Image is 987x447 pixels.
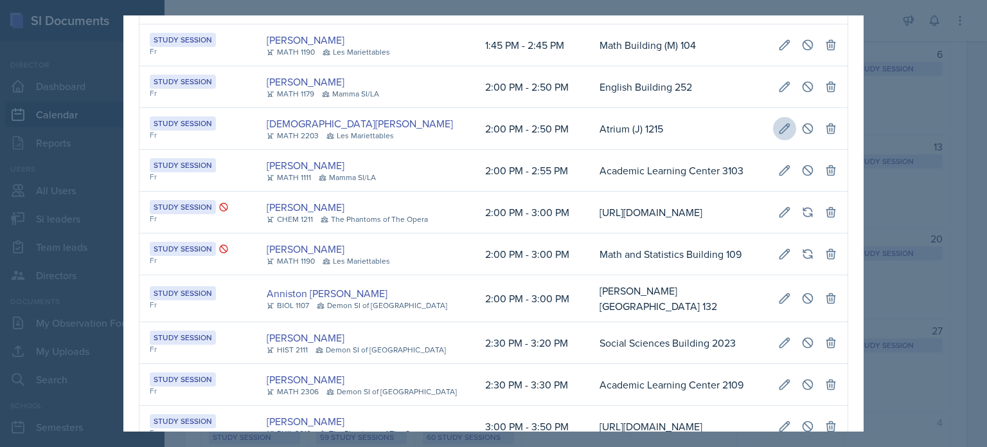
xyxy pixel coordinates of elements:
div: CHEM 1211 [267,214,313,225]
td: 2:00 PM - 2:55 PM [475,150,589,192]
div: PHIL 2010 [267,428,311,439]
div: BIOL 1107 [267,300,309,311]
td: English Building 252 [589,66,768,108]
div: Fr [150,385,246,397]
div: The Phantoms of The Opera [319,428,426,439]
div: Fr [150,87,246,99]
div: Study Session [150,158,216,172]
div: MATH 2203 [267,130,319,141]
div: Fr [150,343,246,355]
div: Les Mariettables [323,255,390,267]
td: [URL][DOMAIN_NAME] [589,192,768,233]
div: Study Session [150,414,216,428]
a: [PERSON_NAME] [267,74,344,89]
div: MATH 1111 [267,172,311,183]
a: [PERSON_NAME] [267,32,344,48]
td: Math and Statistics Building 109 [589,233,768,275]
div: Study Session [150,331,216,345]
div: Fr [150,213,246,224]
td: 2:00 PM - 3:00 PM [475,233,589,275]
div: Study Session [150,372,216,387]
a: [PERSON_NAME] [267,372,344,387]
div: Demon SI of [GEOGRAPHIC_DATA] [317,300,447,311]
td: 2:00 PM - 2:50 PM [475,66,589,108]
div: MATH 1190 [267,255,315,267]
a: [PERSON_NAME] [267,158,344,173]
div: MATH 1179 [267,88,314,100]
td: 1:45 PM - 2:45 PM [475,24,589,66]
div: Study Session [150,75,216,89]
a: [DEMOGRAPHIC_DATA][PERSON_NAME] [267,116,453,131]
div: MATH 2306 [267,386,319,397]
td: Academic Learning Center 2109 [589,364,768,406]
div: Les Mariettables [323,46,390,58]
div: Mamma SI/LA [322,88,379,100]
td: Social Sciences Building 2023 [589,322,768,364]
td: Math Building (M) 104 [589,24,768,66]
div: Fr [150,299,246,311]
div: Fr [150,255,246,266]
div: The Phantoms of The Opera [321,214,428,225]
td: 2:30 PM - 3:20 PM [475,322,589,364]
td: 2:00 PM - 3:00 PM [475,192,589,233]
div: Mamma SI/LA [319,172,376,183]
td: Atrium (J) 1215 [589,108,768,150]
div: Demon SI of [GEOGRAPHIC_DATA] [326,386,457,397]
div: Study Session [150,33,216,47]
div: Study Session [150,200,216,214]
div: Demon SI of [GEOGRAPHIC_DATA] [316,344,446,356]
a: [PERSON_NAME] [267,241,344,257]
div: Study Session [150,116,216,131]
a: Anniston [PERSON_NAME] [267,286,387,301]
div: Fr [150,171,246,183]
a: [PERSON_NAME] [267,330,344,345]
a: [PERSON_NAME] [267,414,344,429]
td: 2:00 PM - 2:50 PM [475,108,589,150]
div: HIST 2111 [267,344,308,356]
div: Study Session [150,242,216,256]
div: Fr [150,46,246,57]
div: Study Session [150,286,216,300]
td: [PERSON_NAME][GEOGRAPHIC_DATA] 132 [589,275,768,322]
div: Fr [150,427,246,439]
td: Academic Learning Center 3103 [589,150,768,192]
div: MATH 1190 [267,46,315,58]
div: Fr [150,129,246,141]
a: [PERSON_NAME] [267,199,344,215]
td: 2:30 PM - 3:30 PM [475,364,589,406]
div: Les Mariettables [326,130,394,141]
td: 2:00 PM - 3:00 PM [475,275,589,322]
